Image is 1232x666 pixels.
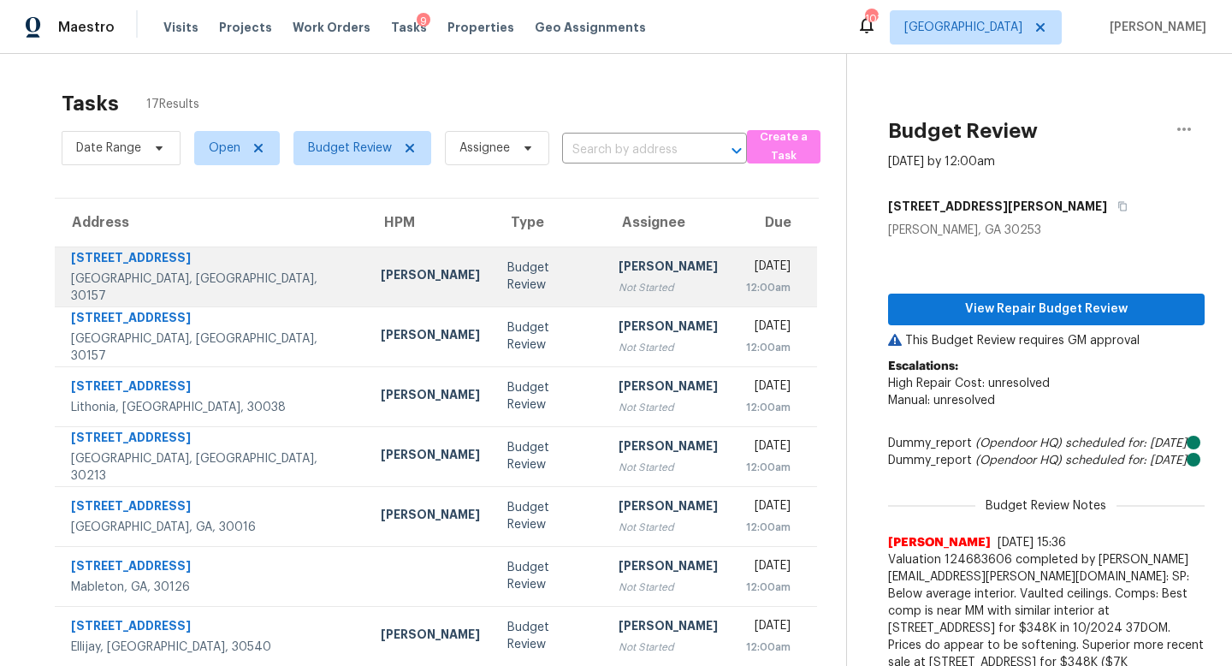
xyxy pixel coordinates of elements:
div: [PERSON_NAME] [619,318,718,339]
div: [PERSON_NAME] [619,497,718,519]
div: [STREET_ADDRESS] [71,557,353,579]
div: Budget Review [507,259,590,294]
div: 12:00am [745,579,791,596]
div: [DATE] [745,437,791,459]
button: Open [725,139,749,163]
th: Type [494,199,604,247]
i: scheduled for: [DATE] [1065,455,1187,467]
span: Budget Review [308,140,392,157]
div: [PERSON_NAME] [619,258,718,279]
div: [PERSON_NAME] [619,378,718,399]
span: Open [209,140,240,157]
div: [DATE] [745,557,791,579]
div: [GEOGRAPHIC_DATA], [GEOGRAPHIC_DATA], 30157 [71,271,353,305]
span: Work Orders [293,19,370,36]
button: Copy Address [1107,191,1130,222]
div: Dummy_report [888,452,1205,469]
div: [PERSON_NAME] [619,617,718,639]
div: Budget Review [507,619,590,653]
i: scheduled for: [DATE] [1065,437,1187,449]
div: 12:00am [745,519,791,536]
div: [GEOGRAPHIC_DATA], [GEOGRAPHIC_DATA], 30213 [71,450,353,485]
b: Escalations: [888,360,958,372]
div: [STREET_ADDRESS] [71,497,353,519]
span: Date Range [76,140,141,157]
div: Not Started [619,579,718,596]
div: [PERSON_NAME] [381,626,480,647]
div: [STREET_ADDRESS] [71,309,353,330]
span: Maestro [58,19,115,36]
div: 12:00am [745,639,791,656]
div: [GEOGRAPHIC_DATA], [GEOGRAPHIC_DATA], 30157 [71,330,353,365]
div: [PERSON_NAME] [381,326,480,348]
span: Assignee [459,140,510,157]
div: Budget Review [507,439,590,473]
div: 12:00am [745,339,791,356]
div: [PERSON_NAME] [619,437,718,459]
p: This Budget Review requires GM approval [888,332,1205,349]
span: Properties [447,19,514,36]
i: (Opendoor HQ) [975,437,1062,449]
div: Mableton, GA, 30126 [71,579,353,596]
div: [STREET_ADDRESS] [71,378,353,399]
div: [STREET_ADDRESS] [71,249,353,271]
span: Geo Assignments [535,19,646,36]
div: [DATE] [745,617,791,639]
span: Budget Review Notes [975,497,1116,514]
div: Dummy_report [888,435,1205,452]
h2: Budget Review [888,122,1038,140]
span: [PERSON_NAME] [1103,19,1206,36]
div: Not Started [619,339,718,356]
div: Lithonia, [GEOGRAPHIC_DATA], 30038 [71,399,353,416]
span: [GEOGRAPHIC_DATA] [904,19,1022,36]
div: [PERSON_NAME] [619,557,718,579]
div: Not Started [619,279,718,296]
span: Visits [163,19,198,36]
div: Not Started [619,519,718,536]
span: [DATE] 15:36 [998,537,1066,549]
div: Budget Review [507,559,590,593]
span: Projects [219,19,272,36]
span: View Repair Budget Review [902,299,1191,320]
h5: [STREET_ADDRESS][PERSON_NAME] [888,198,1107,215]
h2: Tasks [62,95,119,112]
div: Not Started [619,459,718,476]
span: Manual: unresolved [888,395,995,407]
div: [GEOGRAPHIC_DATA], GA, 30016 [71,519,353,536]
div: Budget Review [507,379,590,413]
div: [STREET_ADDRESS] [71,429,353,450]
div: [DATE] [745,318,791,339]
span: Tasks [391,21,427,33]
div: Not Started [619,399,718,416]
th: Address [55,199,367,247]
div: [DATE] [745,378,791,399]
div: Not Started [619,639,718,656]
div: Budget Review [507,499,590,533]
span: High Repair Cost: unresolved [888,378,1050,389]
button: Create a Task [747,130,820,164]
div: [STREET_ADDRESS] [71,617,353,639]
div: [PERSON_NAME] [381,446,480,467]
div: 12:00am [745,399,791,416]
i: (Opendoor HQ) [975,455,1062,467]
span: [PERSON_NAME] [888,534,991,551]
div: [DATE] by 12:00am [888,153,995,170]
input: Search by address [562,137,699,164]
div: [PERSON_NAME] [381,506,480,527]
div: 103 [865,10,877,27]
th: Due [731,199,818,247]
div: Budget Review [507,319,590,354]
div: [PERSON_NAME], GA 30253 [888,222,1205,239]
div: [PERSON_NAME] [381,266,480,288]
div: Ellijay, [GEOGRAPHIC_DATA], 30540 [71,639,353,656]
div: [DATE] [745,497,791,519]
span: Create a Task [755,128,812,167]
div: [PERSON_NAME] [381,386,480,407]
div: 12:00am [745,459,791,476]
th: Assignee [605,199,731,247]
div: 12:00am [745,279,791,296]
button: View Repair Budget Review [888,294,1205,325]
span: 17 Results [146,96,199,113]
div: [DATE] [745,258,791,279]
th: HPM [367,199,494,247]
